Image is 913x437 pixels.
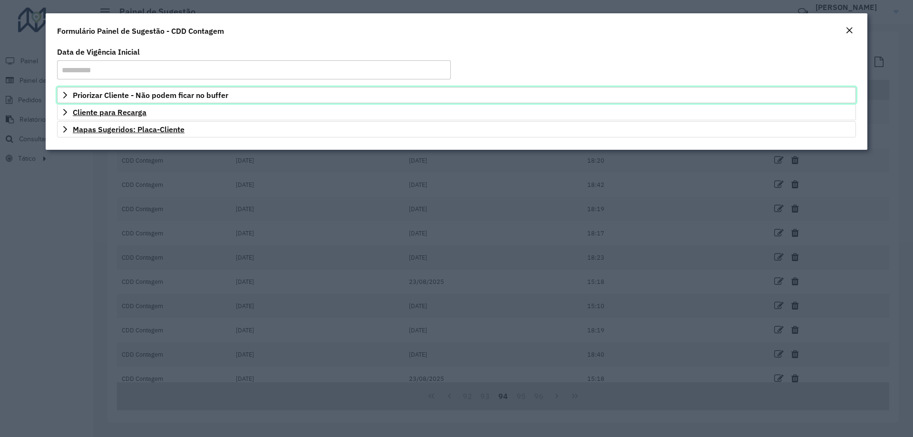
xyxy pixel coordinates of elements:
[57,25,224,37] h4: Formulário Painel de Sugestão - CDD Contagem
[843,25,856,37] button: Close
[57,121,856,137] a: Mapas Sugeridos: Placa-Cliente
[73,91,228,99] span: Priorizar Cliente - Não podem ficar no buffer
[57,87,856,103] a: Priorizar Cliente - Não podem ficar no buffer
[57,104,856,120] a: Cliente para Recarga
[73,126,185,133] span: Mapas Sugeridos: Placa-Cliente
[73,108,146,116] span: Cliente para Recarga
[845,27,853,34] em: Fechar
[57,46,140,58] label: Data de Vigência Inicial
